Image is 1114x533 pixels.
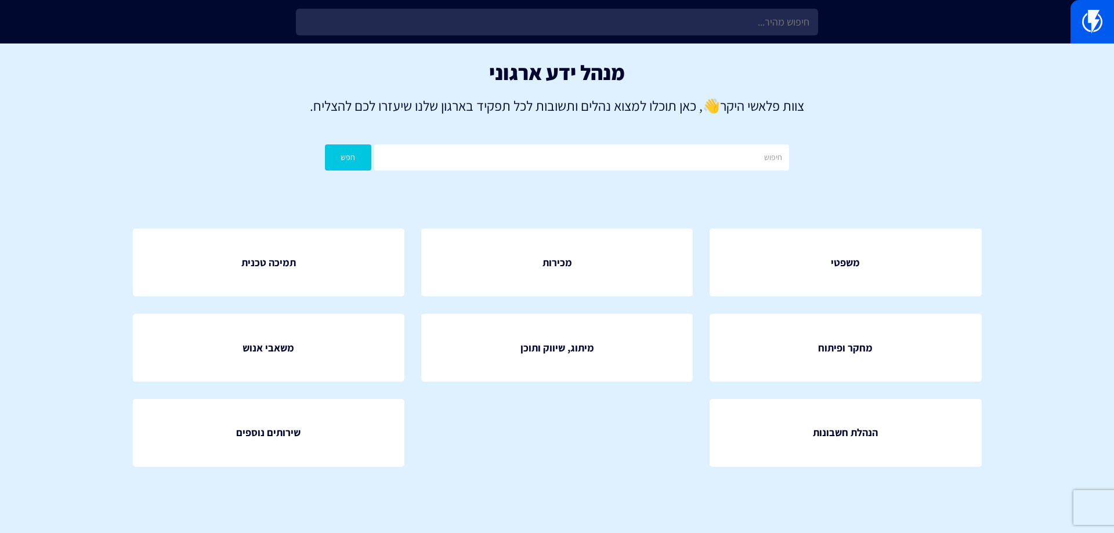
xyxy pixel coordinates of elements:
[710,399,981,467] a: הנהלת חשבונות
[133,399,404,467] a: שירותים נוספים
[133,229,404,297] a: תמיכה טכנית
[374,144,789,171] input: חיפוש
[236,425,301,440] span: שירותים נוספים
[831,255,860,270] span: משפטי
[818,340,873,356] span: מחקר ופיתוח
[703,96,720,115] strong: 👋
[296,9,818,35] input: חיפוש מהיר...
[325,144,371,171] button: חפש
[710,229,981,297] a: משפטי
[243,340,294,356] span: משאבי אנוש
[17,61,1097,84] h1: מנהל ידע ארגוני
[710,314,981,382] a: מחקר ופיתוח
[421,314,693,382] a: מיתוג, שיווק ותוכן
[133,314,404,382] a: משאבי אנוש
[520,340,594,356] span: מיתוג, שיווק ותוכן
[17,96,1097,115] p: צוות פלאשי היקר , כאן תוכלו למצוא נהלים ותשובות לכל תפקיד בארגון שלנו שיעזרו לכם להצליח.
[542,255,572,270] span: מכירות
[241,255,296,270] span: תמיכה טכנית
[421,229,693,297] a: מכירות
[813,425,878,440] span: הנהלת חשבונות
